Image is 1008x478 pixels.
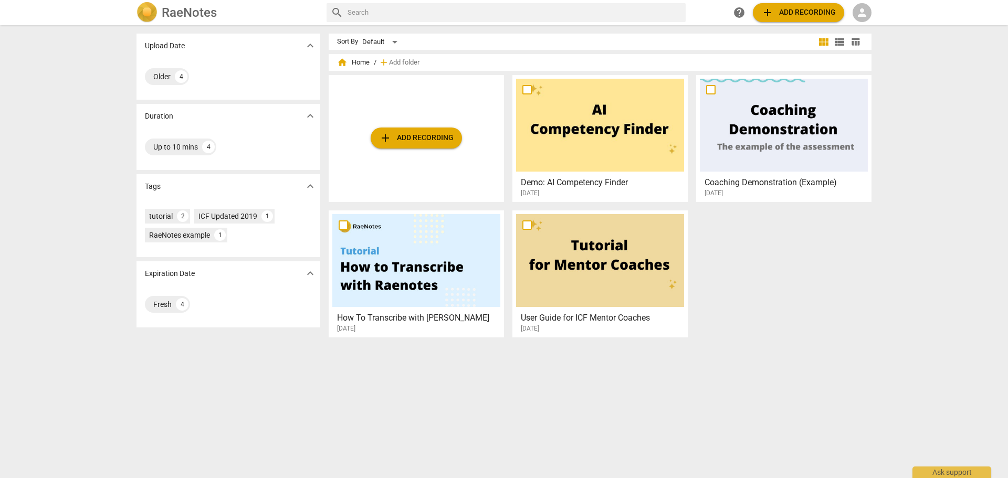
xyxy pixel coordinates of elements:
p: Expiration Date [145,268,195,279]
div: 1 [214,229,226,241]
span: [DATE] [521,189,539,198]
span: expand_more [304,267,317,280]
h3: Demo: AI Competency Finder [521,176,685,189]
div: Fresh [153,299,172,310]
span: Add recording [761,6,836,19]
div: Up to 10 mins [153,142,198,152]
a: How To Transcribe with [PERSON_NAME][DATE] [332,214,500,333]
p: Duration [145,111,173,122]
span: add [379,57,389,68]
div: 2 [177,210,188,222]
span: view_list [833,36,846,48]
button: Upload [371,128,462,148]
span: help [733,6,745,19]
div: 1 [261,210,273,222]
span: table_chart [850,37,860,47]
a: Coaching Demonstration (Example)[DATE] [700,79,868,197]
div: Older [153,71,171,82]
a: LogoRaeNotes [136,2,318,23]
span: Home [337,57,370,68]
button: Upload [753,3,844,22]
button: Show more [302,108,318,124]
div: Default [362,34,401,50]
h2: RaeNotes [162,5,217,20]
input: Search [348,4,681,21]
div: 4 [175,70,187,83]
button: List view [832,34,847,50]
button: Show more [302,38,318,54]
div: RaeNotes example [149,230,210,240]
span: / [374,59,376,67]
span: Add recording [379,132,454,144]
span: add [379,132,392,144]
span: [DATE] [705,189,723,198]
span: [DATE] [337,324,355,333]
span: search [331,6,343,19]
h3: How To Transcribe with RaeNotes [337,312,501,324]
span: person [856,6,868,19]
span: add [761,6,774,19]
div: Sort By [337,38,358,46]
div: 4 [202,141,215,153]
button: Show more [302,265,318,281]
h3: User Guide for ICF Mentor Coaches [521,312,685,324]
div: ICF Updated 2019 [198,211,257,221]
h3: Coaching Demonstration (Example) [705,176,869,189]
span: [DATE] [521,324,539,333]
span: expand_more [304,39,317,52]
div: 4 [176,298,188,311]
div: Ask support [912,466,991,478]
span: home [337,57,348,68]
a: Help [730,3,749,22]
a: Demo: AI Competency Finder[DATE] [516,79,684,197]
p: Upload Date [145,40,185,51]
img: Logo [136,2,157,23]
button: Tile view [816,34,832,50]
span: Add folder [389,59,419,67]
button: Table view [847,34,863,50]
button: Show more [302,178,318,194]
span: expand_more [304,110,317,122]
div: tutorial [149,211,173,221]
a: User Guide for ICF Mentor Coaches[DATE] [516,214,684,333]
span: expand_more [304,180,317,193]
p: Tags [145,181,161,192]
span: view_module [817,36,830,48]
